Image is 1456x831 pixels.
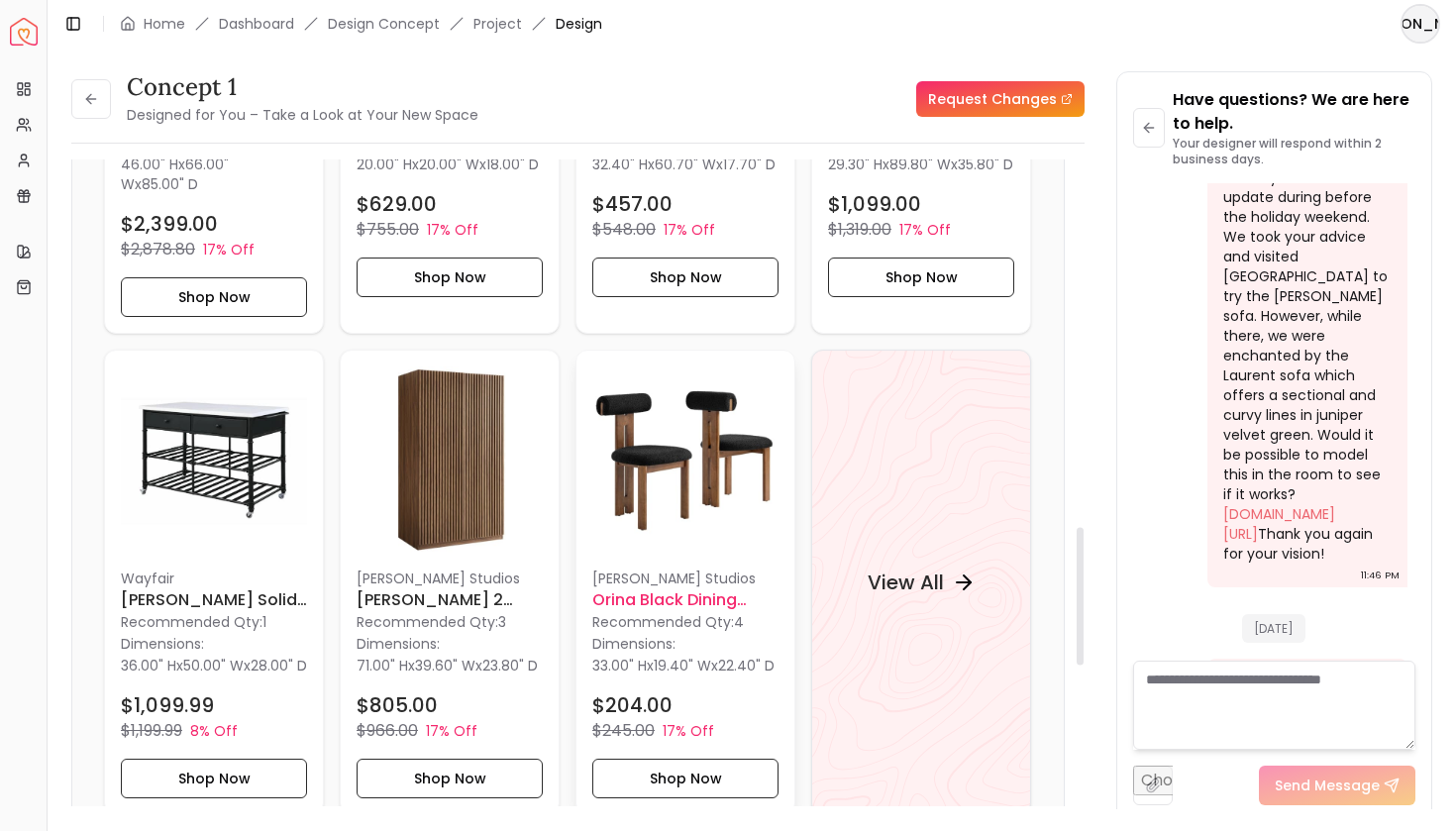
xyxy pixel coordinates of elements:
[592,719,655,743] p: $245.00
[183,656,244,675] span: 50.00" W
[592,155,648,174] span: 32.40" H
[415,656,475,675] span: 39.60" W
[592,612,779,632] p: Recommended Qty: 4
[1173,88,1415,136] p: Have questions? We are here to help.
[592,569,779,588] p: [PERSON_NAME] Studios
[482,656,538,675] span: 23.80" D
[104,350,324,815] a: Anatoli Solid Wood Kitchen Island imageWayfair[PERSON_NAME] Solid [PERSON_NAME] [GEOGRAPHIC_DATA]...
[121,656,176,675] span: 36.00" H
[654,656,711,675] span: 19.40" W
[592,759,779,798] button: Shop Now
[575,350,795,815] a: Orina Black Dining Chair - Set of 2 image[PERSON_NAME] StudiosOrina Black Dining Chair - Set of 2...
[190,721,238,741] p: 8% Off
[357,656,408,675] span: 71.00" H
[1242,614,1305,643] span: [DATE]
[575,350,795,815] div: Orina Black Dining Chair - Set of 2
[811,350,1031,815] a: View All
[121,656,307,675] p: x x
[868,569,944,596] h4: View All
[828,155,1013,174] p: x x
[120,14,602,34] nav: breadcrumb
[592,190,673,218] h4: $457.00
[592,218,656,242] p: $548.00
[357,569,543,588] p: [PERSON_NAME] Studios
[328,14,440,34] li: Design Concept
[592,366,779,553] img: Orina Black Dining Chair - Set of 2 image
[121,759,307,798] button: Shop Now
[142,174,198,194] span: 85.00" D
[127,105,478,125] small: Designed for You – Take a Look at Your New Space
[592,691,673,719] h4: $204.00
[958,155,1013,174] span: 35.80" D
[357,612,543,632] p: Recommended Qty: 3
[473,14,522,34] a: Project
[1173,136,1415,167] p: Your designer will respond within 2 business days.
[828,190,921,218] h4: $1,099.00
[1223,504,1335,544] a: [DOMAIN_NAME][URL]
[121,612,307,632] p: Recommended Qty: 1
[889,155,951,174] span: 89.80" W
[357,218,419,242] p: $755.00
[486,155,539,174] span: 18.00" D
[121,366,307,553] img: Anatoli Solid Wood Kitchen Island image
[121,210,218,238] h4: $2,399.00
[718,656,775,675] span: 22.40" D
[357,258,543,297] button: Shop Now
[357,759,543,798] button: Shop Now
[121,719,182,743] p: $1,199.99
[121,691,214,719] h4: $1,099.99
[357,190,437,218] h4: $629.00
[663,721,714,741] p: 17% Off
[121,155,178,174] span: 46.00" H
[104,350,324,815] div: Anatoli Solid Wood Kitchen Island
[1361,566,1400,585] div: 11:46 PM
[357,366,543,553] img: Grayson 2 Door Walnut Wardrobe image
[357,155,412,174] span: 20.00" H
[419,155,479,174] span: 20.00" W
[251,656,307,675] span: 28.00" D
[592,656,647,675] span: 33.00" H
[10,18,38,46] a: Spacejoy
[357,719,418,743] p: $966.00
[121,588,307,612] h6: [PERSON_NAME] Solid [PERSON_NAME] [GEOGRAPHIC_DATA]
[121,155,307,194] p: x x
[1403,6,1438,42] span: [PERSON_NAME]
[121,155,229,194] span: 66.00" W
[592,155,776,174] p: x x
[664,220,715,240] p: 17% Off
[340,350,560,815] a: Grayson 2 Door Walnut Wardrobe image[PERSON_NAME] Studios[PERSON_NAME] 2 Door Walnut WardrobeReco...
[592,588,779,612] h6: Orina Black Dining Chair - Set of 2
[219,14,294,34] a: Dashboard
[828,258,1014,297] button: Shop Now
[340,350,560,815] div: Grayson 2 Door Walnut Wardrobe
[427,220,478,240] p: 17% Off
[357,691,438,719] h4: $805.00
[121,569,307,588] p: Wayfair
[592,632,676,656] p: Dimensions:
[916,81,1085,117] a: Request Changes
[556,14,602,34] span: Design
[357,588,543,612] h6: [PERSON_NAME] 2 Door Walnut Wardrobe
[426,721,477,741] p: 17% Off
[592,656,775,675] p: x x
[899,220,951,240] p: 17% Off
[592,258,779,297] button: Shop Now
[357,632,440,656] p: Dimensions:
[723,155,776,174] span: 17.70" D
[1223,128,1388,564] div: Hello [PERSON_NAME]! Thank you for the update during before the holiday weekend. We took your adv...
[121,632,204,656] p: Dimensions:
[828,155,883,174] span: 29.30" H
[144,14,185,34] a: Home
[203,240,255,260] p: 17% Off
[121,238,195,261] p: $2,878.80
[1401,4,1440,44] button: [PERSON_NAME]
[357,656,538,675] p: x x
[121,277,307,317] button: Shop Now
[127,71,478,103] h3: Concept 1
[10,18,38,46] img: Spacejoy Logo
[655,155,716,174] span: 60.70" W
[828,218,891,242] p: $1,319.00
[357,155,539,174] p: x x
